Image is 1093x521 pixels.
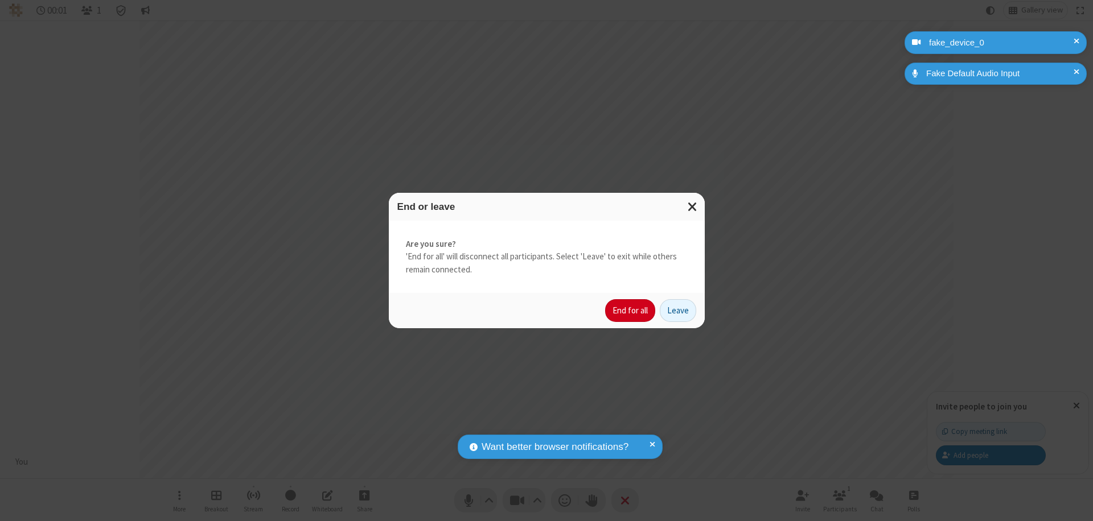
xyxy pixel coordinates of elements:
[922,67,1078,80] div: Fake Default Audio Input
[397,201,696,212] h3: End or leave
[482,440,628,454] span: Want better browser notifications?
[681,193,705,221] button: Close modal
[660,299,696,322] button: Leave
[605,299,655,322] button: End for all
[925,36,1078,49] div: fake_device_0
[406,238,688,251] strong: Are you sure?
[389,221,705,293] div: 'End for all' will disconnect all participants. Select 'Leave' to exit while others remain connec...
